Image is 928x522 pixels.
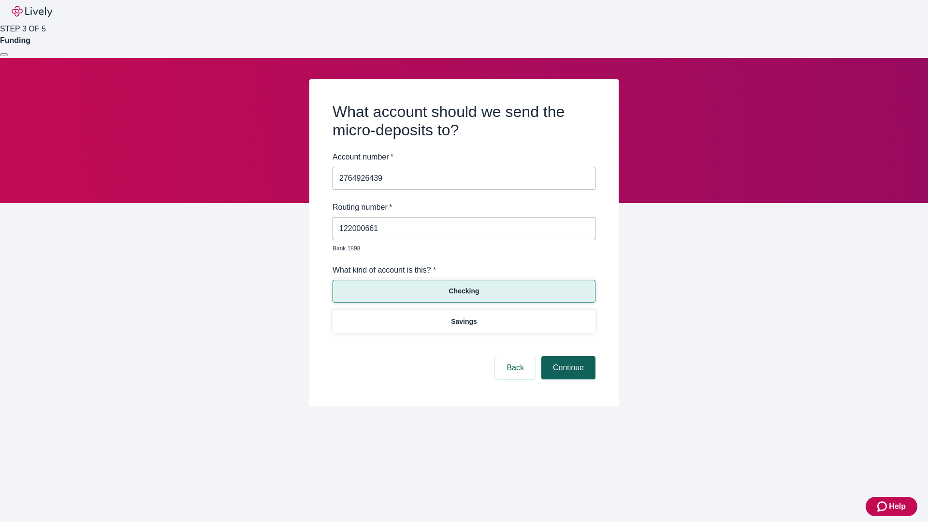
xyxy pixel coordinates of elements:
button: Zendesk support iconHelp [866,497,917,516]
p: Savings [451,317,477,327]
button: Savings [333,310,595,333]
label: Routing number [333,202,392,213]
p: Checking [449,286,479,296]
label: What kind of account is this? * [333,264,436,276]
span: Help [889,501,906,512]
p: Bank 1898 [333,244,589,253]
button: Continue [541,356,595,379]
button: Checking [333,280,595,303]
button: Back [495,356,536,379]
img: Lively [12,6,52,17]
svg: Zendesk support icon [877,501,889,512]
label: Account number [333,151,393,163]
h2: What account should we send the micro-deposits to? [333,102,595,140]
